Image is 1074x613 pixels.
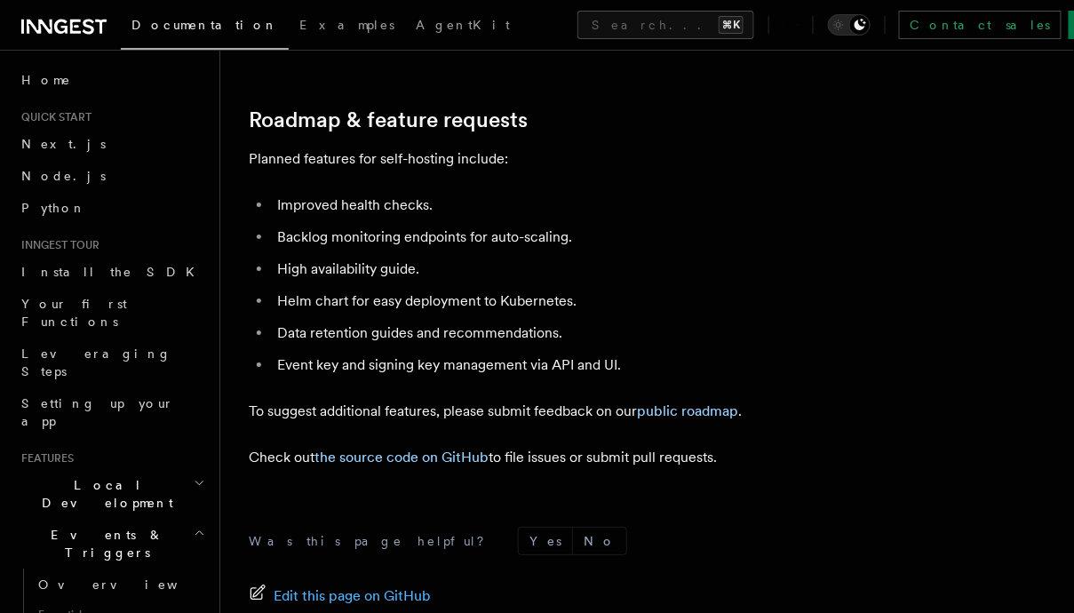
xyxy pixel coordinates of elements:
[249,445,959,470] p: Check out to file issues or submit pull requests.
[121,5,289,50] a: Documentation
[14,288,209,338] a: Your first Functions
[299,18,394,32] span: Examples
[249,399,959,424] p: To suggest additional features, please submit feedback on our .
[31,569,209,601] a: Overview
[14,160,209,192] a: Node.js
[14,256,209,288] a: Install the SDK
[577,11,754,39] button: Search...⌘K
[21,201,86,215] span: Python
[14,519,209,569] button: Events & Triggers
[249,532,497,550] p: Was this page helpful?
[14,476,194,512] span: Local Development
[272,193,959,218] li: Improved health checks.
[249,107,528,132] a: Roadmap & feature requests
[272,257,959,282] li: High availability guide.
[637,402,738,419] a: public roadmap
[14,338,209,387] a: Leveraging Steps
[21,137,106,151] span: Next.js
[272,353,959,378] li: Event key and signing key management via API and UI.
[14,110,91,124] span: Quick start
[21,297,127,329] span: Your first Functions
[14,451,74,466] span: Features
[272,225,959,250] li: Backlog monitoring endpoints for auto-scaling.
[314,449,489,466] a: the source code on GitHub
[131,18,278,32] span: Documentation
[274,584,431,609] span: Edit this page on GitHub
[14,238,99,252] span: Inngest tour
[21,169,106,183] span: Node.js
[21,265,205,279] span: Install the SDK
[14,526,194,561] span: Events & Triggers
[21,346,171,378] span: Leveraging Steps
[14,64,209,96] a: Home
[14,387,209,437] a: Setting up your app
[719,16,744,34] kbd: ⌘K
[249,584,431,609] a: Edit this page on GitHub
[21,71,71,89] span: Home
[289,5,405,48] a: Examples
[272,321,959,346] li: Data retention guides and recommendations.
[828,14,871,36] button: Toggle dark mode
[14,192,209,224] a: Python
[899,11,1062,39] a: Contact sales
[14,469,209,519] button: Local Development
[405,5,521,48] a: AgentKit
[519,528,572,554] button: Yes
[416,18,510,32] span: AgentKit
[14,128,209,160] a: Next.js
[249,147,959,171] p: Planned features for self-hosting include:
[21,396,174,428] span: Setting up your app
[272,289,959,314] li: Helm chart for easy deployment to Kubernetes.
[573,528,626,554] button: No
[38,577,221,592] span: Overview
